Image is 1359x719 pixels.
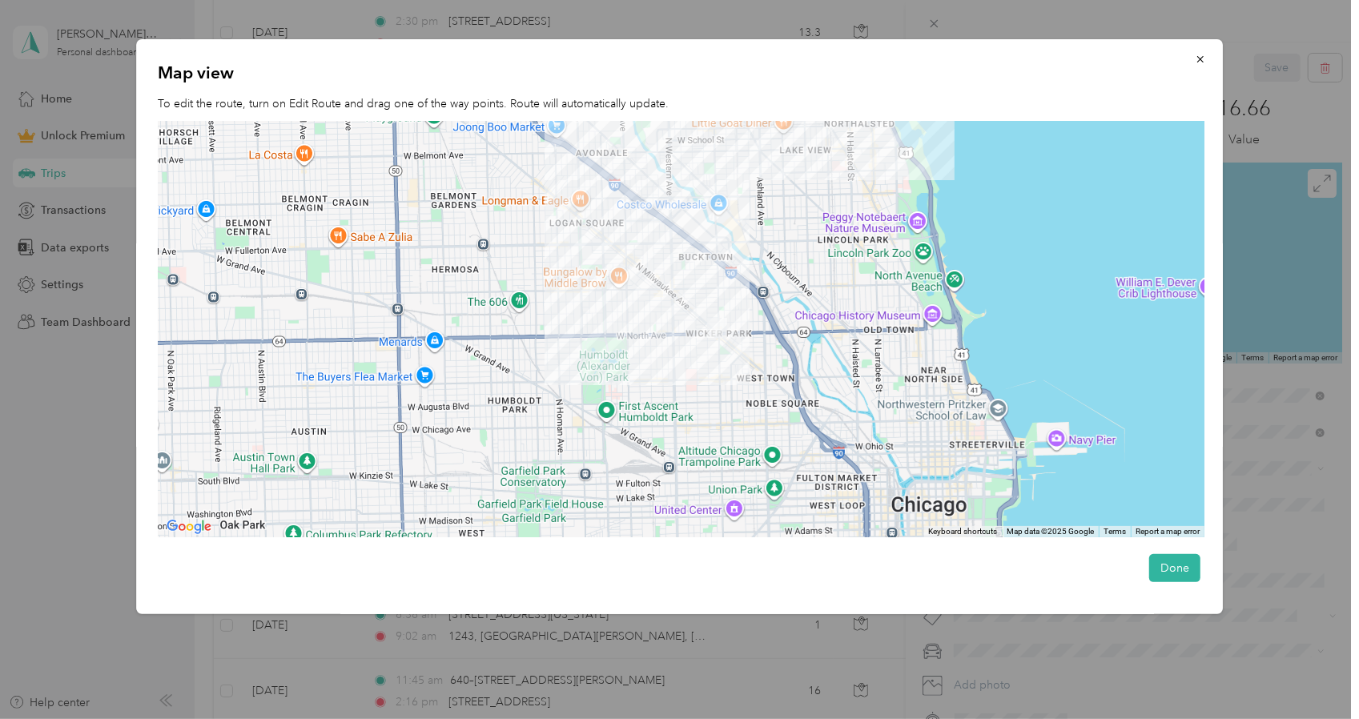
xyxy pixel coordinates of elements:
[163,516,215,537] img: Google
[163,516,215,537] a: Open this area in Google Maps (opens a new window)
[1007,527,1094,536] span: Map data ©2025 Google
[1149,554,1200,582] button: Done
[1269,629,1359,719] iframe: Everlance-gr Chat Button Frame
[1104,527,1126,536] a: Terms (opens in new tab)
[1136,527,1200,536] a: Report a map error
[159,95,1201,112] p: To edit the route, turn on Edit Route and drag one of the way points. Route will automatically up...
[928,526,997,537] button: Keyboard shortcuts
[159,62,1201,84] p: Map view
